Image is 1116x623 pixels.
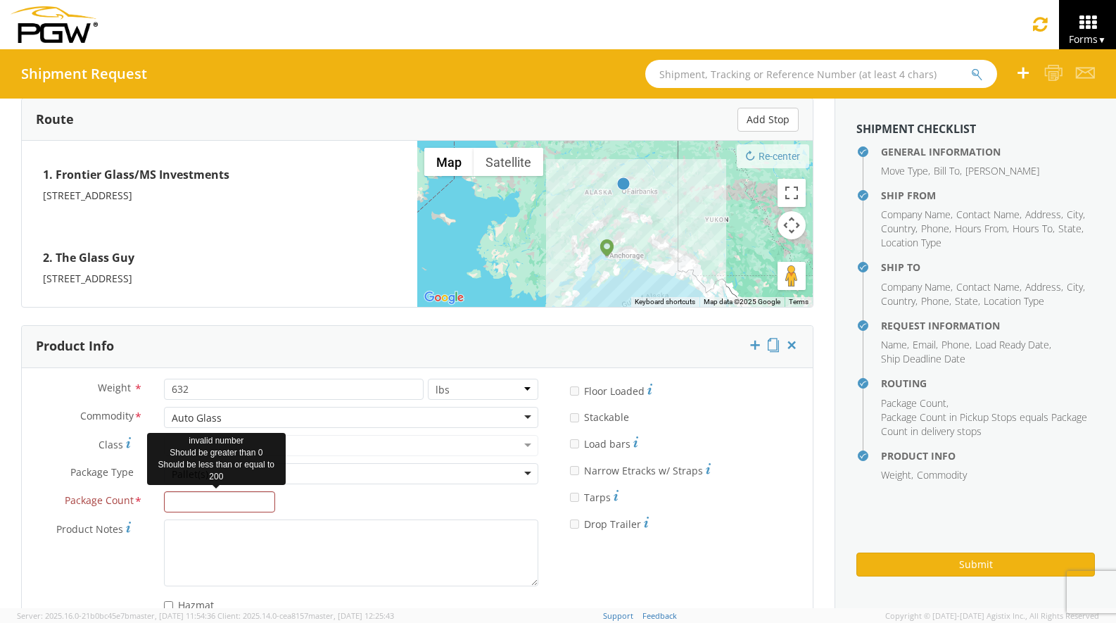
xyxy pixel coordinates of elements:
li: , [913,338,938,352]
button: Add Stop [737,108,799,132]
span: [STREET_ADDRESS] [43,189,132,202]
input: Load bars [570,439,579,448]
label: Hazmat [164,596,217,612]
li: , [1067,280,1085,294]
span: Address [1025,280,1061,294]
span: State [1058,222,1082,235]
h4: Ship From [881,190,1095,201]
label: Tarps [570,488,619,505]
label: Narrow Etracks w/ Straps [570,461,711,478]
li: , [1067,208,1085,222]
span: Bill To [934,164,960,177]
span: Commodity [917,468,967,482]
span: Package Count [65,493,134,510]
a: Feedback [642,610,677,621]
button: Re-center [737,144,809,168]
span: Package Count [881,396,946,410]
div: invalid number Should be greater than 0 Should be less than or equal to 200 [147,433,286,486]
input: Shipment, Tracking or Reference Number (at least 4 chars) [645,60,997,88]
span: Phone [921,294,949,308]
h4: Product Info [881,451,1095,461]
span: Client: 2025.14.0-cea8157 [217,610,394,621]
a: Open this area in Google Maps (opens a new window) [421,289,467,307]
h4: 1. Frontier Glass/MS Investments [43,162,396,189]
input: Hazmat [164,601,173,610]
span: Email [913,338,936,351]
li: , [934,164,962,178]
label: Stackable [570,408,632,424]
li: , [975,338,1051,352]
li: , [881,280,953,294]
input: Narrow Etracks w/ Straps [570,466,579,475]
li: , [921,222,951,236]
img: Google [421,289,467,307]
li: , [881,208,953,222]
span: Weight [881,468,911,482]
span: Country [881,294,915,308]
li: , [881,396,949,410]
label: Drop Trailer [570,515,649,531]
span: ▼ [1098,34,1106,46]
h4: Ship To [881,262,1095,272]
span: Package Count in Pickup Stops equals Package Count in delivery stops [881,410,1087,438]
h4: Request Information [881,320,1095,331]
li: , [881,222,918,236]
input: Floor Loaded [570,386,579,396]
span: Phone [941,338,970,351]
li: , [921,294,951,308]
a: Terms [789,298,809,306]
div: Auto Glass [172,411,222,425]
h4: Shipment Request [21,66,147,82]
span: Company Name [881,208,951,221]
span: Map data ©2025 Google [704,298,780,306]
span: Move Type [881,164,928,177]
span: Commodity [80,409,134,425]
span: Hours To [1013,222,1053,235]
span: Hours From [955,222,1007,235]
strong: Shipment Checklist [856,121,976,137]
img: pgw-form-logo-1aaa8060b1cc70fad034.png [11,6,98,43]
span: Forms [1069,32,1106,46]
li: , [956,208,1022,222]
li: , [1025,280,1063,294]
label: Load bars [570,434,638,451]
span: Location Type [881,236,941,249]
span: Class [99,438,123,451]
span: Ship Deadline Date [881,352,965,365]
span: City [1067,280,1083,294]
li: , [956,280,1022,294]
h3: Product Info [36,339,114,353]
span: [PERSON_NAME] [965,164,1039,177]
li: , [1058,222,1084,236]
li: , [941,338,972,352]
span: Contact Name [956,208,1020,221]
span: Copyright © [DATE]-[DATE] Agistix Inc., All Rights Reserved [885,610,1099,622]
li: , [1013,222,1055,236]
li: , [881,164,930,178]
li: , [881,294,918,308]
span: State [955,294,978,308]
input: Stackable [570,413,579,422]
h4: 2. The Glass Guy [43,245,396,272]
span: Server: 2025.16.0-21b0bc45e7b [17,610,215,621]
span: Name [881,338,907,351]
button: Submit [856,553,1095,577]
span: City [1067,208,1083,221]
span: Contact Name [956,280,1020,294]
h3: Route [36,113,74,127]
span: Company Name [881,280,951,294]
label: Floor Loaded [570,382,652,398]
li: , [881,468,913,482]
button: Show satellite imagery [474,148,543,176]
span: Address [1025,208,1061,221]
button: Toggle fullscreen view [778,179,806,207]
span: Load Ready Date [975,338,1049,351]
span: Weight [98,381,131,394]
span: Country [881,222,915,235]
span: Package Type [70,465,134,482]
li: , [955,222,1009,236]
button: Show street map [424,148,474,176]
span: master, [DATE] 11:54:36 [129,610,215,621]
h4: General Information [881,146,1095,157]
span: Location Type [984,294,1044,308]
